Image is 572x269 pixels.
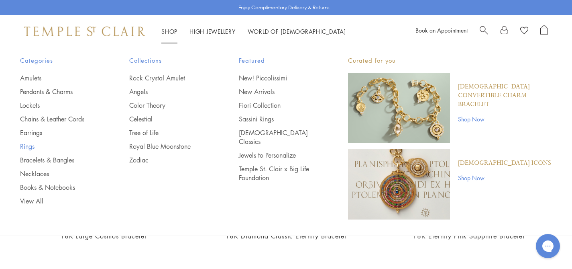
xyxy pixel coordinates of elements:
a: New Arrivals [239,87,316,96]
a: 18K Large Cosmos Bracelet [60,232,147,240]
img: Temple St. Clair [24,27,145,36]
span: Featured [239,55,316,66]
a: Shop Now [458,173,551,182]
a: Pendants & Charms [20,87,97,96]
a: View Wishlist [520,25,528,37]
a: Royal Blue Moonstone [129,142,206,151]
a: Rings [20,142,97,151]
a: Sassini Rings [239,115,316,123]
a: World of [DEMOGRAPHIC_DATA]World of [DEMOGRAPHIC_DATA] [248,27,346,35]
a: Lockets [20,101,97,110]
a: Book an Appointment [415,26,468,34]
a: Shop Now [458,115,552,123]
a: Color Theory [129,101,206,110]
a: Tree of Life [129,128,206,137]
a: Necklaces [20,169,97,178]
a: View All [20,197,97,205]
a: Search [480,25,488,37]
a: Celestial [129,115,206,123]
a: Books & Notebooks [20,183,97,192]
iframe: Gorgias live chat messenger [532,231,564,261]
a: Bracelets & Bangles [20,156,97,164]
span: Categories [20,55,97,66]
a: Zodiac [129,156,206,164]
span: Collections [129,55,206,66]
a: Fiori Collection [239,101,316,110]
a: Chains & Leather Cords [20,115,97,123]
p: Enjoy Complimentary Delivery & Returns [238,4,330,12]
a: [DEMOGRAPHIC_DATA] Classics [239,128,316,146]
a: 18K Eternity Pink Sapphire Bracelet [413,232,525,240]
a: Temple St. Clair x Big Life Foundation [239,164,316,182]
a: Rock Crystal Amulet [129,74,206,82]
nav: Main navigation [161,27,346,37]
a: [DEMOGRAPHIC_DATA] Convertible Charm Bracelet [458,82,552,109]
a: 18K Diamond Classic Eternity Bracelet [225,232,346,240]
p: Curated for you [348,55,552,66]
a: Amulets [20,74,97,82]
a: [DEMOGRAPHIC_DATA] Icons [458,159,551,168]
a: Earrings [20,128,97,137]
a: Open Shopping Bag [540,25,548,37]
a: Angels [129,87,206,96]
a: ShopShop [161,27,177,35]
a: Jewels to Personalize [239,151,316,160]
a: High JewelleryHigh Jewellery [189,27,236,35]
a: New! Piccolissimi [239,74,316,82]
